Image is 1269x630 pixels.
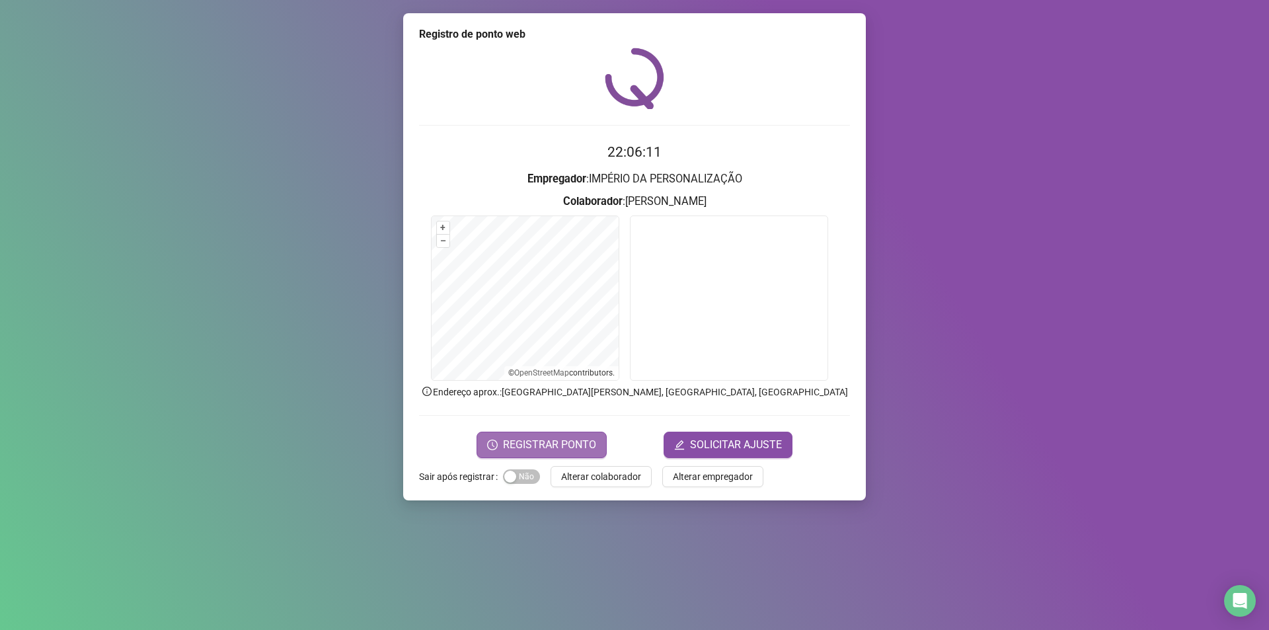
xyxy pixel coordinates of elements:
[419,26,850,42] div: Registro de ponto web
[563,195,623,208] strong: Colaborador
[419,171,850,188] h3: : IMPÉRIO DA PERSONALIZAÇÃO
[1224,585,1256,617] div: Open Intercom Messenger
[673,469,753,484] span: Alterar empregador
[527,173,586,185] strong: Empregador
[664,432,792,458] button: editSOLICITAR AJUSTE
[437,235,449,247] button: –
[421,385,433,397] span: info-circle
[561,469,641,484] span: Alterar colaborador
[503,437,596,453] span: REGISTRAR PONTO
[437,221,449,234] button: +
[674,440,685,450] span: edit
[477,432,607,458] button: REGISTRAR PONTO
[419,193,850,210] h3: : [PERSON_NAME]
[487,440,498,450] span: clock-circle
[662,466,763,487] button: Alterar empregador
[605,48,664,109] img: QRPoint
[607,144,662,160] time: 22:06:11
[419,385,850,399] p: Endereço aprox. : [GEOGRAPHIC_DATA][PERSON_NAME], [GEOGRAPHIC_DATA], [GEOGRAPHIC_DATA]
[551,466,652,487] button: Alterar colaborador
[514,368,569,377] a: OpenStreetMap
[508,368,615,377] li: © contributors.
[419,466,503,487] label: Sair após registrar
[690,437,782,453] span: SOLICITAR AJUSTE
